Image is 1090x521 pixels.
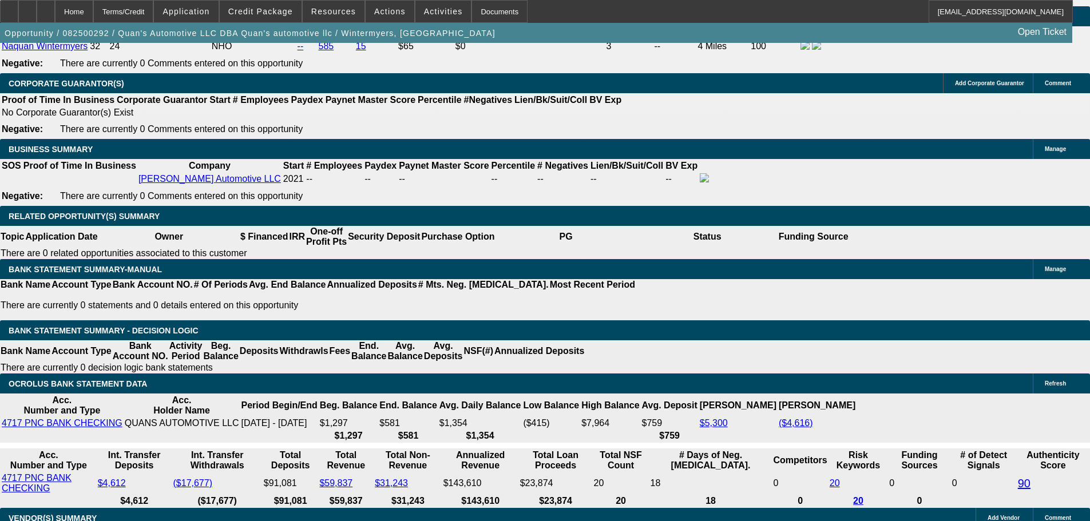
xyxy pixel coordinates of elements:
[399,161,489,170] b: Paynet Master Score
[306,174,312,184] span: --
[773,495,828,507] th: 0
[581,417,640,429] td: $7,964
[9,145,93,154] span: BUSINESS SUMMARY
[952,450,1016,471] th: # of Detect Signals
[1018,477,1030,490] a: 90
[9,265,162,274] span: BANK STATEMENT SUMMARY-MANUAL
[665,161,697,170] b: BV Exp
[492,174,535,184] div: --
[1017,450,1089,471] th: Authenticity Score
[650,450,772,471] th: # Days of Neg. [MEDICAL_DATA].
[51,279,112,291] th: Account Type
[421,226,495,248] th: Purchase Option
[364,173,397,185] td: --
[593,472,649,494] td: 20
[228,7,293,16] span: Credit Package
[263,495,318,507] th: $91,081
[23,160,137,172] th: Proof of Time In Business
[169,340,203,362] th: Activity Period
[366,1,414,22] button: Actions
[379,417,437,429] td: $581
[492,161,535,170] b: Percentile
[240,226,289,248] th: $ Financed
[154,1,218,22] button: Application
[464,95,513,105] b: #Negatives
[1,160,22,172] th: SOS
[537,161,588,170] b: # Negatives
[291,95,323,105] b: Paydex
[124,395,240,416] th: Acc. Holder Name
[514,95,587,105] b: Lien/Bk/Suit/Coll
[1,450,96,471] th: Acc. Number and Type
[495,226,636,248] th: PG
[549,279,636,291] th: Most Recent Period
[387,340,423,362] th: Avg. Balance
[233,95,289,105] b: # Employees
[418,279,549,291] th: # Mts. Neg. [MEDICAL_DATA].
[520,472,592,494] td: $23,874
[374,7,406,16] span: Actions
[455,40,605,53] td: $0
[319,395,378,416] th: Beg. Balance
[9,79,124,88] span: CORPORATE GUARANTOR(S)
[593,495,649,507] th: 20
[830,478,840,488] a: 20
[829,450,887,471] th: Risk Keywords
[319,478,352,488] a: $59,837
[326,279,417,291] th: Annualized Deposits
[193,279,248,291] th: # Of Periods
[443,450,518,471] th: Annualized Revenue
[494,340,585,362] th: Annualized Deposits
[1045,515,1071,521] span: Comment
[112,279,193,291] th: Bank Account NO.
[590,173,664,185] td: --
[1013,22,1071,42] a: Open Ticket
[209,95,230,105] b: Start
[98,226,240,248] th: Owner
[97,495,172,507] th: $4,612
[2,124,43,134] b: Negative:
[415,1,471,22] button: Activities
[697,40,749,53] td: 4 Miles
[522,395,580,416] th: Low Balance
[988,515,1020,521] span: Add Vendor
[2,58,43,68] b: Negative:
[641,430,698,442] th: $759
[319,450,373,471] th: Total Revenue
[319,495,373,507] th: $59,837
[650,495,772,507] th: 18
[589,95,621,105] b: BV Exp
[112,340,169,362] th: Bank Account NO.
[439,417,522,429] td: $1,354
[773,472,828,494] td: 0
[778,226,849,248] th: Funding Source
[605,40,652,53] td: 3
[418,95,461,105] b: Percentile
[97,450,172,471] th: Int. Transfer Deposits
[25,226,98,248] th: Application Date
[439,430,522,442] th: $1,354
[374,450,442,471] th: Total Non-Revenue
[399,174,489,184] div: --
[423,340,463,362] th: Avg. Deposits
[853,496,863,506] a: 20
[283,161,304,170] b: Start
[424,7,463,16] span: Activities
[9,379,147,388] span: OCROLUS BANK STATEMENT DATA
[520,450,592,471] th: Total Loan Proceeds
[347,226,421,248] th: Security Deposit
[248,279,327,291] th: Avg. End Balance
[1,107,627,118] td: No Corporate Guarantor(s) Exist
[240,417,318,429] td: [DATE] - [DATE]
[173,495,262,507] th: ($17,677)
[952,472,1016,494] td: 0
[1,94,115,106] th: Proof of Time In Business
[1045,380,1066,387] span: Refresh
[60,124,303,134] span: There are currently 0 Comments entered on this opportunity
[522,417,580,429] td: ($415)
[60,191,303,201] span: There are currently 0 Comments entered on this opportunity
[653,40,696,53] td: --
[351,340,387,362] th: End. Balance
[641,395,698,416] th: Avg. Deposit
[240,395,318,416] th: Period Begin/End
